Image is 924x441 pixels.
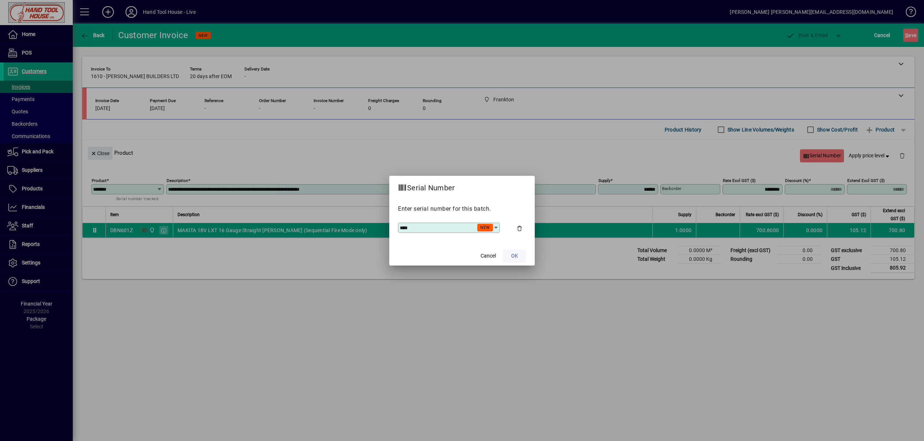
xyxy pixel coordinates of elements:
[480,225,490,230] span: NEW
[511,252,518,260] span: OK
[503,250,526,263] button: OK
[481,252,496,260] span: Cancel
[477,250,500,263] button: Cancel
[398,205,526,213] p: Enter serial number for this batch.
[389,176,463,197] h2: Serial Number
